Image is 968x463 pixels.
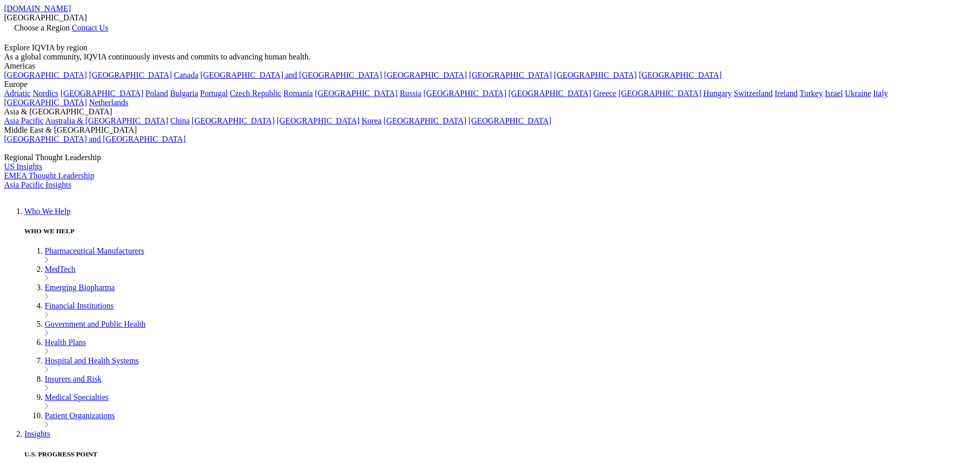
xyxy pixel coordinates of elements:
a: [GEOGRAPHIC_DATA] [60,89,143,98]
a: [GEOGRAPHIC_DATA] [469,116,551,125]
a: [GEOGRAPHIC_DATA] [509,89,591,98]
a: Netherlands [89,98,128,107]
a: Asia Pacific [4,116,44,125]
a: Canada [174,71,198,79]
a: Financial Institutions [45,301,114,310]
div: Americas [4,61,964,71]
a: [GEOGRAPHIC_DATA] [4,71,87,79]
div: [GEOGRAPHIC_DATA] [4,13,964,22]
h5: WHO WE HELP [24,227,964,235]
a: Switzerland [734,89,772,98]
div: Regional Thought Leadership [4,153,964,162]
div: Europe [4,80,964,89]
a: Israel [825,89,843,98]
a: Ukraine [845,89,871,98]
a: Nordics [33,89,58,98]
a: [GEOGRAPHIC_DATA] [423,89,506,98]
a: MedTech [45,265,75,273]
div: Asia & [GEOGRAPHIC_DATA] [4,107,964,116]
a: [GEOGRAPHIC_DATA] [618,89,701,98]
a: Korea [362,116,382,125]
a: Italy [873,89,888,98]
a: Medical Specialties [45,393,109,402]
a: [GEOGRAPHIC_DATA] [384,116,466,125]
a: [GEOGRAPHIC_DATA] [4,98,87,107]
a: Pharmaceutical Manufacturers [45,246,144,255]
a: [DOMAIN_NAME] [4,4,71,13]
a: [GEOGRAPHIC_DATA] [192,116,274,125]
a: Health Plans [45,338,86,347]
a: [GEOGRAPHIC_DATA] and [GEOGRAPHIC_DATA] [200,71,382,79]
a: Emerging Biopharma [45,283,115,292]
a: Insurers and Risk [45,375,102,383]
a: Poland [145,89,168,98]
a: EMEA Thought Leadership [4,171,94,180]
a: Hungary [703,89,732,98]
a: [GEOGRAPHIC_DATA] [469,71,552,79]
h5: U.S. PROGRESS POINT [24,450,964,458]
a: [GEOGRAPHIC_DATA] [554,71,637,79]
div: As a global community, IQVIA continuously invests and commits to advancing human health. [4,52,964,61]
a: US Insights [4,162,42,171]
a: Turkey [800,89,823,98]
a: [GEOGRAPHIC_DATA] [89,71,172,79]
a: Who We Help [24,207,71,215]
div: Middle East & [GEOGRAPHIC_DATA] [4,126,964,135]
a: [GEOGRAPHIC_DATA] [277,116,360,125]
a: Australia & [GEOGRAPHIC_DATA] [45,116,168,125]
a: Government and Public Health [45,320,146,328]
a: China [170,116,190,125]
a: Bulgaria [170,89,198,98]
div: Explore IQVIA by region [4,43,964,52]
a: [GEOGRAPHIC_DATA] and [GEOGRAPHIC_DATA] [4,135,185,143]
a: Greece [594,89,616,98]
a: [GEOGRAPHIC_DATA] [384,71,467,79]
a: Portugal [200,89,228,98]
a: Russia [400,89,422,98]
a: Adriatic [4,89,30,98]
a: [GEOGRAPHIC_DATA] [639,71,722,79]
a: Contact Us [72,23,108,32]
a: Hospital and Health Systems [45,356,139,365]
a: Patient Organizations [45,411,115,420]
a: Asia Pacific Insights [4,180,71,189]
a: [GEOGRAPHIC_DATA] [315,89,398,98]
a: Insights [24,429,50,438]
a: Czech Republic [230,89,282,98]
a: Ireland [775,89,798,98]
a: Romania [284,89,313,98]
span: Choose a Region [14,23,70,32]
